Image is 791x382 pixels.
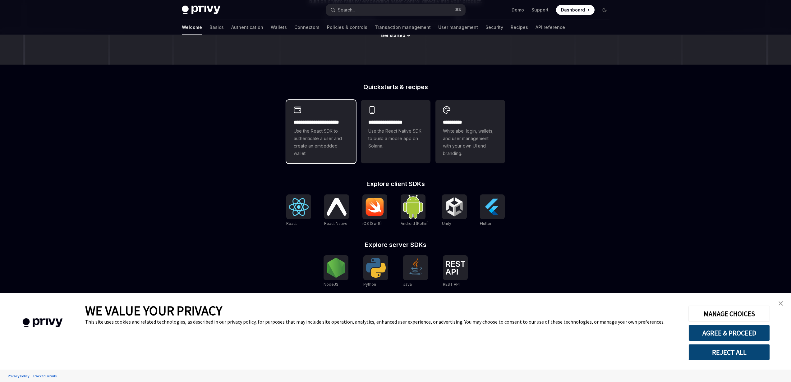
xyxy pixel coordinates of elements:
span: Dashboard [561,7,585,13]
img: dark logo [182,6,220,14]
a: Policies & controls [327,20,367,35]
h2: Explore server SDKs [286,242,505,248]
button: Open search [326,4,465,16]
img: close banner [779,301,783,306]
a: Demo [512,7,524,13]
a: REST APIREST API [443,255,468,288]
img: React Native [327,198,347,216]
a: ReactReact [286,194,311,227]
img: REST API [445,261,465,275]
h2: Quickstarts & recipes [286,84,505,90]
img: company logo [9,309,76,336]
a: close banner [775,297,787,310]
span: React [286,221,297,226]
button: AGREE & PROCEED [688,325,770,341]
a: Transaction management [375,20,431,35]
a: Connectors [294,20,320,35]
a: Security [485,20,503,35]
span: React Native [324,221,347,226]
span: Android (Kotlin) [401,221,429,226]
img: Java [406,258,425,278]
span: iOS (Swift) [362,221,382,226]
a: Tracker Details [31,371,58,381]
a: PythonPython [363,255,388,288]
span: Python [363,282,376,287]
a: Support [531,7,549,13]
span: Unity [442,221,451,226]
span: ⌘ K [455,7,462,12]
img: Unity [444,197,464,217]
a: Recipes [511,20,528,35]
a: iOS (Swift)iOS (Swift) [362,194,387,227]
a: Android (Kotlin)Android (Kotlin) [401,194,429,227]
span: Get started [381,33,405,38]
a: UnityUnity [442,194,467,227]
a: Authentication [231,20,263,35]
img: Flutter [482,197,502,217]
div: Search... [338,6,355,14]
span: NodeJS [324,282,338,287]
span: REST API [443,282,460,287]
span: Use the React Native SDK to build a mobile app on Solana. [368,127,423,150]
button: Toggle dark mode [600,5,609,15]
a: React NativeReact Native [324,194,349,227]
button: REJECT ALL [688,344,770,360]
span: WE VALUE YOUR PRIVACY [85,302,222,319]
a: **** **** **** ***Use the React Native SDK to build a mobile app on Solana. [361,100,430,163]
a: JavaJava [403,255,428,288]
a: API reference [536,20,565,35]
img: NodeJS [326,258,346,278]
span: Use the React SDK to authenticate a user and create an embedded wallet. [294,127,348,157]
a: User management [438,20,478,35]
img: React [289,198,309,216]
a: Privacy Policy [6,371,31,381]
a: Welcome [182,20,202,35]
img: Android (Kotlin) [403,195,423,218]
a: **** *****Whitelabel login, wallets, and user management with your own UI and branding. [435,100,505,163]
img: iOS (Swift) [365,198,385,216]
a: Get started [381,32,405,39]
a: FlutterFlutter [480,194,505,227]
a: Dashboard [556,5,595,15]
span: Whitelabel login, wallets, and user management with your own UI and branding. [443,127,498,157]
a: Basics [209,20,224,35]
h2: Explore client SDKs [286,181,505,187]
a: Wallets [271,20,287,35]
button: MANAGE CHOICES [688,306,770,322]
span: Java [403,282,412,287]
span: Flutter [480,221,491,226]
img: Python [366,258,386,278]
a: NodeJSNodeJS [324,255,348,288]
div: This site uses cookies and related technologies, as described in our privacy policy, for purposes... [85,319,679,325]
